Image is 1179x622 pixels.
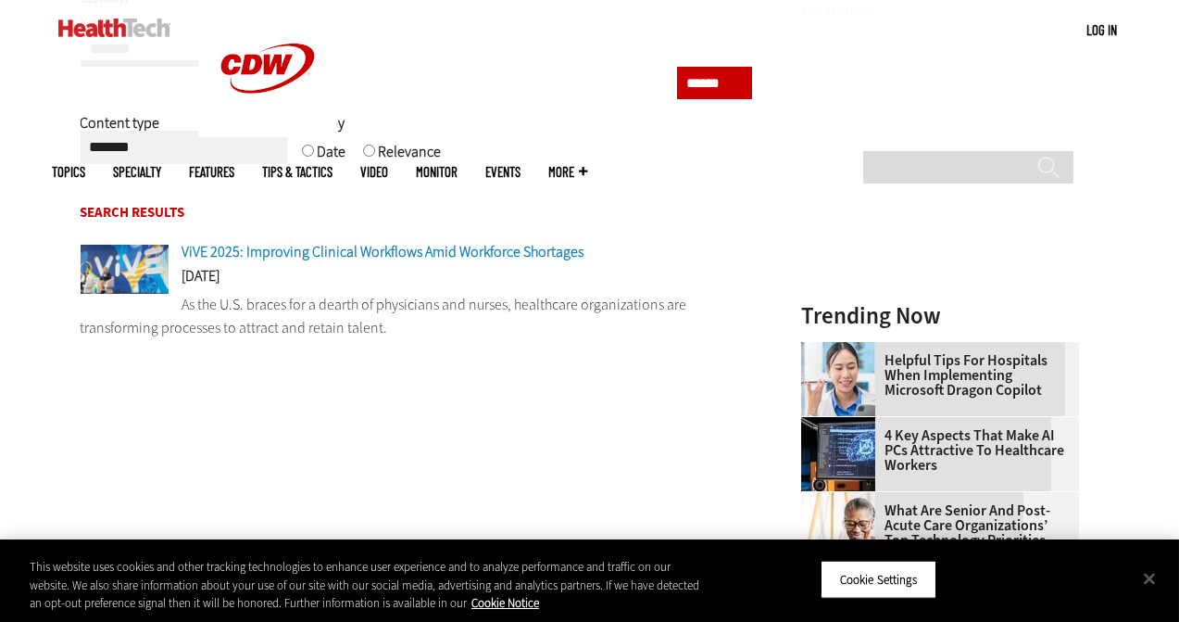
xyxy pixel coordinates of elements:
[114,165,162,179] span: Specialty
[53,165,86,179] span: Topics
[801,417,875,491] img: Desktop monitor with brain AI concept
[81,206,753,220] h2: Search Results
[486,165,521,179] a: Events
[417,165,458,179] a: MonITor
[81,293,753,340] p: As the U.S. braces for a dearth of physicians and nurses, healthcare organizations are transformi...
[1129,558,1170,599] button: Close
[801,417,884,432] a: Desktop monitor with brain AI concept
[471,595,539,611] a: More information about your privacy
[30,558,708,613] div: This website uses cookies and other tracking technologies to enhance user experience and to analy...
[549,165,588,179] span: More
[1087,21,1118,38] a: Log in
[821,560,936,599] button: Cookie Settings
[801,353,1068,398] a: Helpful Tips for Hospitals When Implementing Microsoft Dragon Copilot
[81,245,169,294] img: Julia Chou and Ryannon Frederick on stage at ViVE 2025
[81,269,753,293] div: [DATE]
[801,503,1068,563] a: What Are Senior and Post-Acute Care Organizations’ Top Technology Priorities [DATE]?
[263,165,333,179] a: Tips & Tactics
[361,165,389,179] a: Video
[1087,20,1118,40] div: User menu
[182,242,584,261] a: ViVE 2025: Improving Clinical Workflows Amid Workforce Shortages
[801,304,1079,327] h3: Trending Now
[58,19,170,37] img: Home
[198,122,337,142] a: CDW
[190,165,235,179] a: Features
[801,342,884,357] a: Doctor using phone to dictate to tablet
[801,492,884,507] a: Older person using tablet
[801,492,875,566] img: Older person using tablet
[801,428,1068,473] a: 4 Key Aspects That Make AI PCs Attractive to Healthcare Workers
[801,342,875,416] img: Doctor using phone to dictate to tablet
